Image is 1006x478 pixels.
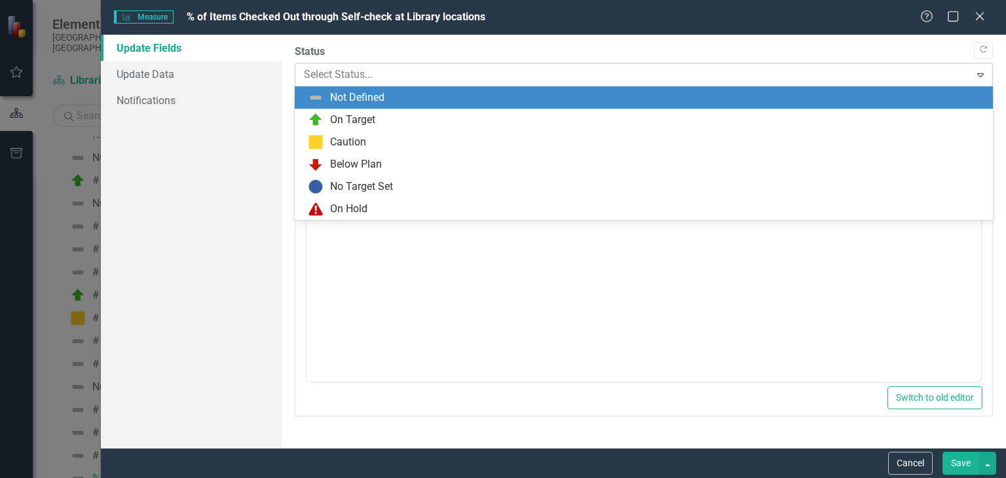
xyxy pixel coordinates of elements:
div: Caution [330,135,366,150]
button: Switch to old editor [887,386,982,409]
div: No Target Set [330,179,393,194]
span: % of Items Checked Out through Self-check at Library locations [187,10,485,23]
img: Not Defined [308,90,324,105]
img: On Target [308,112,324,128]
a: Update Fields [101,35,282,61]
img: On Hold [308,201,324,217]
button: Cancel [888,452,933,475]
iframe: Rich Text Area [307,153,981,382]
span: Measure [114,10,174,24]
div: Below Plan [330,157,382,172]
a: Update Data [101,61,282,87]
div: On Hold [330,202,367,217]
label: Status [295,45,993,60]
img: No Target Set [308,179,324,194]
img: Caution [308,134,324,150]
div: Not Defined [330,90,384,105]
button: Save [942,452,979,475]
a: Notifications [101,87,282,113]
img: Below Plan [308,156,324,172]
div: On Target [330,113,375,128]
